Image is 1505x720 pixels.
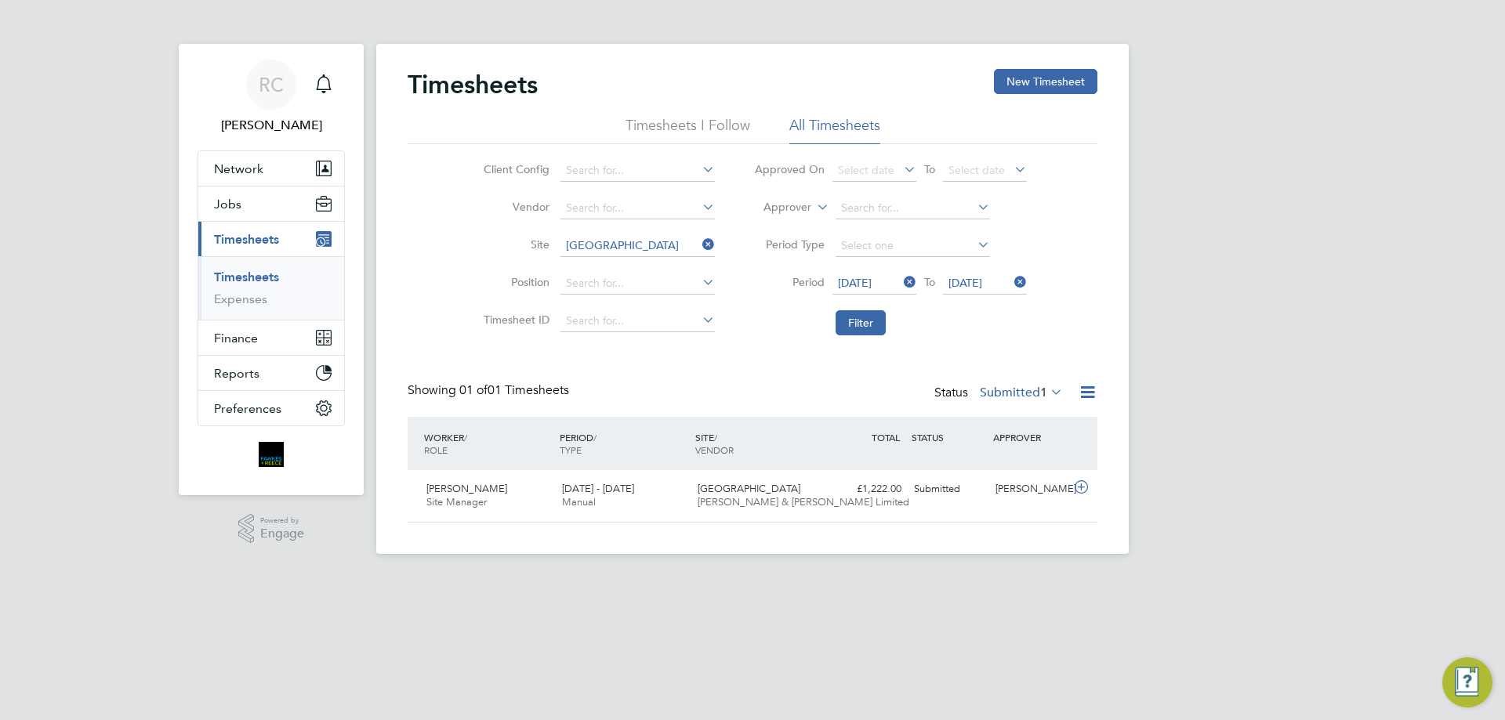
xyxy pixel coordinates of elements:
[198,186,344,221] button: Jobs
[741,200,811,215] label: Approver
[560,160,715,182] input: Search for...
[872,431,900,443] span: TOTAL
[1040,385,1047,400] span: 1
[560,273,715,295] input: Search for...
[698,482,800,495] span: [GEOGRAPHIC_DATA]
[754,162,825,176] label: Approved On
[259,74,284,95] span: RC
[479,200,549,214] label: Vendor
[695,443,734,456] span: VENDOR
[198,222,344,256] button: Timesheets
[459,382,569,398] span: 01 Timesheets
[214,401,281,416] span: Preferences
[408,382,572,399] div: Showing
[1442,657,1492,707] button: Engage Resource Center
[198,60,345,135] a: RC[PERSON_NAME]
[479,237,549,251] label: Site
[908,476,989,502] div: Submitted
[214,366,259,381] span: Reports
[198,391,344,425] button: Preferences
[214,291,267,306] a: Expenses
[260,527,304,541] span: Engage
[754,275,825,289] label: Period
[479,313,549,327] label: Timesheet ID
[948,276,982,290] span: [DATE]
[989,476,1071,502] div: [PERSON_NAME]
[198,256,344,320] div: Timesheets
[994,69,1097,94] button: New Timesheet
[408,69,538,100] h2: Timesheets
[464,431,467,443] span: /
[562,495,596,508] span: Manual
[626,116,750,144] li: Timesheets I Follow
[459,382,488,398] span: 01 of
[198,442,345,467] a: Go to home page
[754,237,825,251] label: Period Type
[259,442,284,467] img: bromak-logo-retina.png
[908,423,989,451] div: STATUS
[214,331,258,346] span: Finance
[593,431,597,443] span: /
[426,495,487,508] span: Site Manager
[838,163,894,177] span: Select date
[836,197,990,219] input: Search for...
[836,235,990,257] input: Select one
[789,116,880,144] li: All Timesheets
[198,356,344,390] button: Reports
[560,443,582,456] span: TYPE
[698,495,909,508] span: [PERSON_NAME] & [PERSON_NAME] Limited
[826,476,908,502] div: £1,222.00
[198,116,345,135] span: Robyn Clarke
[426,482,507,495] span: [PERSON_NAME]
[238,514,305,544] a: Powered byEngage
[560,197,715,219] input: Search for...
[714,431,717,443] span: /
[214,197,241,212] span: Jobs
[214,161,263,176] span: Network
[424,443,448,456] span: ROLE
[562,482,634,495] span: [DATE] - [DATE]
[838,276,872,290] span: [DATE]
[989,423,1071,451] div: APPROVER
[260,514,304,527] span: Powered by
[948,163,1005,177] span: Select date
[691,423,827,464] div: SITE
[934,382,1066,404] div: Status
[560,310,715,332] input: Search for...
[198,151,344,186] button: Network
[479,162,549,176] label: Client Config
[919,272,940,292] span: To
[179,44,364,495] nav: Main navigation
[919,159,940,179] span: To
[420,423,556,464] div: WORKER
[980,385,1063,400] label: Submitted
[214,270,279,284] a: Timesheets
[198,320,344,355] button: Finance
[556,423,691,464] div: PERIOD
[836,310,886,335] button: Filter
[560,235,715,257] input: Search for...
[214,232,279,247] span: Timesheets
[479,275,549,289] label: Position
